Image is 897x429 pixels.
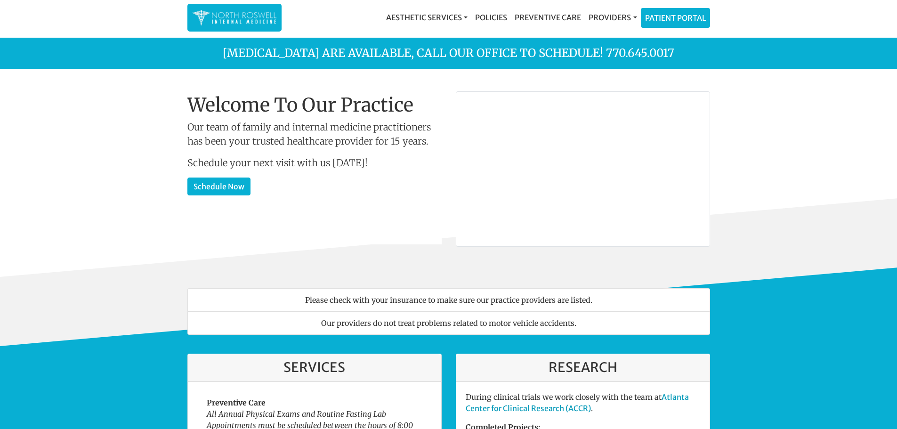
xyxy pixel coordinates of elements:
[192,8,277,27] img: North Roswell Internal Medicine
[187,178,251,195] a: Schedule Now
[466,360,700,376] h3: Research
[187,156,442,170] p: Schedule your next visit with us [DATE]!
[187,94,442,116] h1: Welcome To Our Practice
[585,8,640,27] a: Providers
[511,8,585,27] a: Preventive Care
[187,120,442,148] p: Our team of family and internal medicine practitioners has been your trusted healthcare provider ...
[382,8,471,27] a: Aesthetic Services
[471,8,511,27] a: Policies
[641,8,710,27] a: Patient Portal
[466,392,689,413] a: Atlanta Center for Clinical Research (ACCR)
[207,398,266,407] strong: Preventive Care
[197,360,432,376] h3: Services
[187,288,710,312] li: Please check with your insurance to make sure our practice providers are listed.
[180,45,717,62] p: [MEDICAL_DATA] are available, call our office to schedule! 770.645.0017
[187,311,710,335] li: Our providers do not treat problems related to motor vehicle accidents.
[466,391,700,414] p: During clinical trials we work closely with the team at .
